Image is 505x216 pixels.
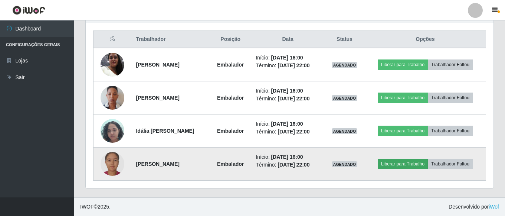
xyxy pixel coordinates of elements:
th: Opções [365,31,486,48]
button: Trabalhador Faltou [428,126,473,136]
strong: Embalador [217,161,244,167]
strong: [PERSON_NAME] [136,161,179,167]
li: Término: [256,128,320,136]
img: CoreUI Logo [12,6,45,15]
strong: Embalador [217,62,244,68]
li: Início: [256,54,320,62]
strong: Idália [PERSON_NAME] [136,128,194,134]
img: 1698154683957.jpeg [101,77,124,119]
span: Desenvolvido por [449,203,499,211]
strong: Embalador [217,128,244,134]
a: iWof [489,204,499,210]
button: Liberar para Trabalho [378,59,428,70]
time: [DATE] 16:00 [271,154,303,160]
time: [DATE] 16:00 [271,55,303,61]
button: Trabalhador Faltou [428,93,473,103]
time: [DATE] 22:00 [278,162,309,168]
strong: [PERSON_NAME] [136,62,179,68]
button: Trabalhador Faltou [428,159,473,169]
span: AGENDADO [332,62,358,68]
img: 1745763746642.jpeg [101,115,124,146]
button: Trabalhador Faltou [428,59,473,70]
span: IWOF [80,204,94,210]
time: [DATE] 22:00 [278,129,309,135]
span: AGENDADO [332,128,358,134]
time: [DATE] 22:00 [278,96,309,101]
th: Status [324,31,365,48]
li: Término: [256,62,320,70]
th: Data [251,31,324,48]
li: Início: [256,153,320,161]
span: AGENDADO [332,161,358,167]
time: [DATE] 22:00 [278,62,309,68]
img: 1749397682439.jpeg [101,152,124,176]
li: Início: [256,120,320,128]
li: Início: [256,87,320,95]
th: Trabalhador [131,31,210,48]
li: Término: [256,95,320,103]
span: © 2025 . [80,203,111,211]
button: Liberar para Trabalho [378,159,428,169]
time: [DATE] 16:00 [271,88,303,94]
button: Liberar para Trabalho [378,126,428,136]
button: Liberar para Trabalho [378,93,428,103]
img: 1699491283737.jpeg [101,49,124,80]
li: Término: [256,161,320,169]
strong: Embalador [217,95,244,101]
th: Posição [210,31,251,48]
time: [DATE] 16:00 [271,121,303,127]
span: AGENDADO [332,95,358,101]
strong: [PERSON_NAME] [136,95,179,101]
